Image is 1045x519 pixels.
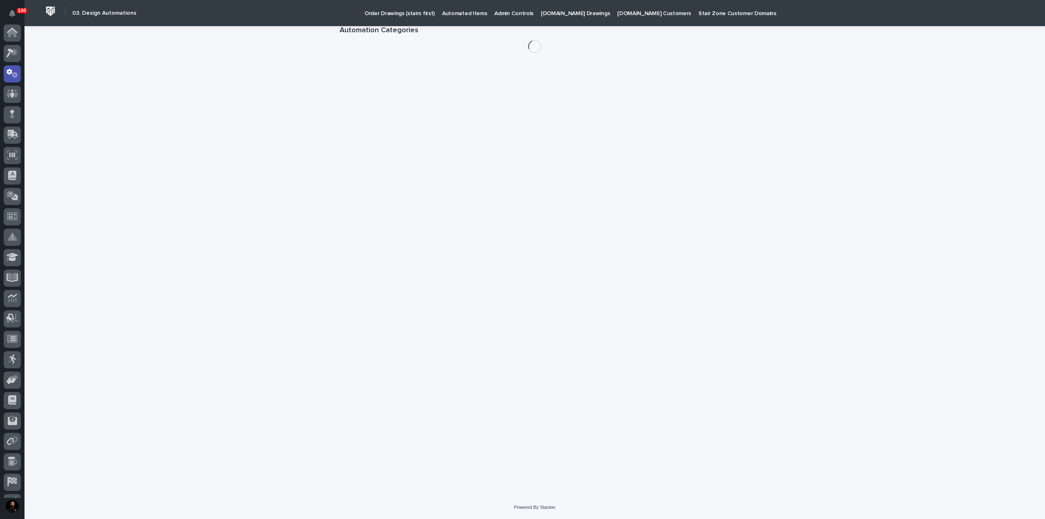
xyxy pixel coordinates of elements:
img: Workspace Logo [43,4,58,19]
div: Notifications100 [10,10,21,23]
h1: Automation Categories [340,26,730,35]
p: 100 [18,8,26,13]
a: Powered By Stacker [514,505,555,510]
button: users-avatar [4,498,21,515]
button: Notifications [4,5,21,22]
h2: 03. Design Automations [72,10,136,17]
